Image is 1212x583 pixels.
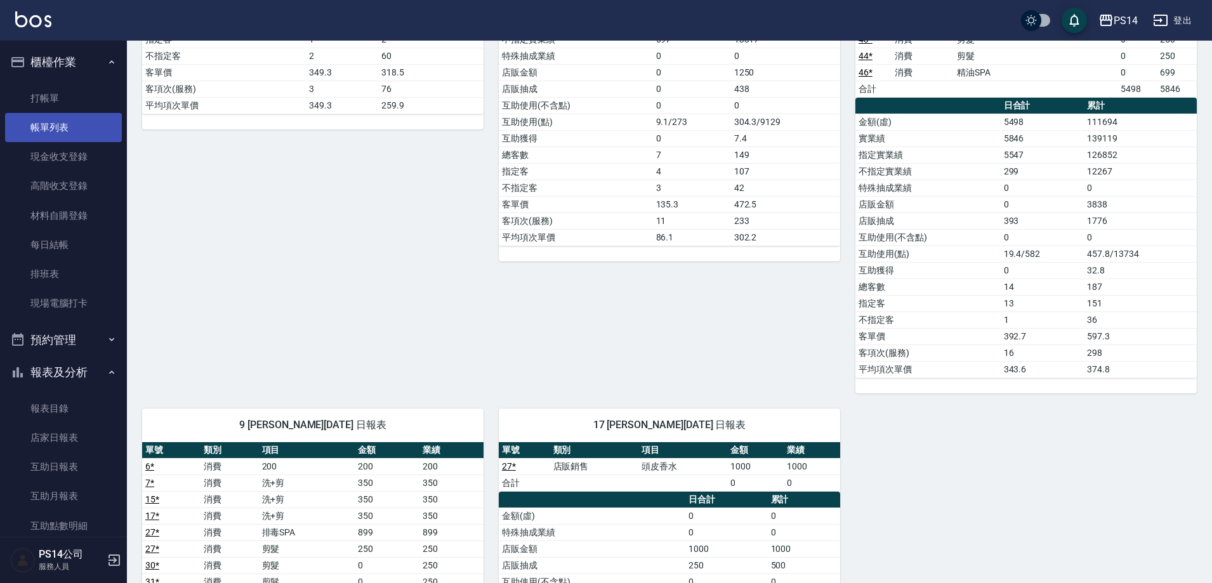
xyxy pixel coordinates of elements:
td: 消費 [201,458,259,475]
td: 客單價 [142,64,306,81]
td: 135.3 [653,196,731,213]
button: 登出 [1148,9,1197,32]
th: 項目 [638,442,727,459]
td: 客單價 [855,328,1001,344]
td: 剪髮 [259,540,355,557]
td: 126852 [1084,147,1197,163]
td: 16 [1001,344,1084,361]
td: 392.7 [1001,328,1084,344]
td: 0 [784,475,840,491]
td: 3838 [1084,196,1197,213]
td: 9.1/273 [653,114,731,130]
td: 總客數 [855,278,1001,295]
span: 9 [PERSON_NAME][DATE] 日報表 [157,419,468,431]
td: 互助使用(不含點) [855,229,1001,246]
td: 不指定實業績 [855,163,1001,180]
td: 不指定客 [142,48,306,64]
td: 374.8 [1084,361,1197,377]
td: 500 [768,557,840,573]
td: 5498 [1117,81,1157,97]
a: 店家日報表 [5,423,122,452]
td: 11 [653,213,731,229]
td: 金額(虛) [855,114,1001,130]
button: 預約管理 [5,324,122,357]
td: 1250 [731,64,840,81]
td: 洗+剪 [259,491,355,508]
td: 0 [1084,180,1197,196]
td: 店販銷售 [550,458,639,475]
td: 消費 [201,557,259,573]
td: 特殊抽成業績 [499,524,685,540]
table: a dense table [499,442,840,492]
td: 特殊抽成業績 [499,48,653,64]
td: 客單價 [499,196,653,213]
td: 3 [653,180,731,196]
th: 日合計 [685,492,768,508]
a: 現場電腦打卡 [5,289,122,318]
td: 0 [731,48,840,64]
td: 5846 [1157,81,1197,97]
a: 互助點數明細 [5,511,122,540]
td: 店販金額 [499,540,685,557]
td: 平均項次單價 [142,97,306,114]
img: Person [10,547,36,573]
td: 1000 [685,540,768,557]
table: a dense table [855,98,1197,378]
th: 單號 [142,442,201,459]
td: 3 [306,81,378,97]
td: 250 [355,540,419,557]
button: PS14 [1093,8,1143,34]
th: 金額 [355,442,419,459]
td: 平均項次單價 [855,361,1001,377]
td: 互助使用(點) [499,114,653,130]
td: 250 [419,557,484,573]
td: 精油SPA [954,64,1117,81]
a: 互助日報表 [5,452,122,481]
td: 0 [727,475,784,491]
td: 42 [731,180,840,196]
td: 消費 [201,491,259,508]
button: save [1062,8,1087,33]
td: 指定實業績 [855,147,1001,163]
td: 111694 [1084,114,1197,130]
td: 消費 [201,475,259,491]
td: 0 [653,81,731,97]
td: 0 [685,524,768,540]
td: 457.8/13734 [1084,246,1197,262]
td: 0 [1001,180,1084,196]
td: 699 [1157,64,1197,81]
div: PS14 [1114,13,1138,29]
td: 36 [1084,311,1197,328]
td: 總客數 [499,147,653,163]
td: 消費 [892,48,954,64]
td: 特殊抽成業績 [855,180,1001,196]
td: 店販金額 [499,64,653,81]
td: 實業績 [855,130,1001,147]
td: 不指定客 [855,311,1001,328]
td: 消費 [201,508,259,524]
td: 350 [419,508,484,524]
td: 0 [1001,196,1084,213]
td: 金額(虛) [499,508,685,524]
td: 店販金額 [855,196,1001,213]
a: 每日結帳 [5,230,122,259]
td: 4 [653,163,731,180]
a: 打帳單 [5,84,122,113]
td: 客項次(服務) [499,213,653,229]
td: 12267 [1084,163,1197,180]
td: 32.8 [1084,262,1197,278]
td: 剪髮 [954,48,1117,64]
td: 0 [355,557,419,573]
td: 200 [355,458,419,475]
td: 洗+剪 [259,475,355,491]
td: 76 [378,81,484,97]
td: 0 [768,524,840,540]
h5: PS14公司 [39,548,103,561]
td: 平均項次單價 [499,229,653,246]
td: 187 [1084,278,1197,295]
td: 5498 [1001,114,1084,130]
td: 0 [768,508,840,524]
td: 0 [653,48,731,64]
td: 250 [419,540,484,557]
th: 金額 [727,442,784,459]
